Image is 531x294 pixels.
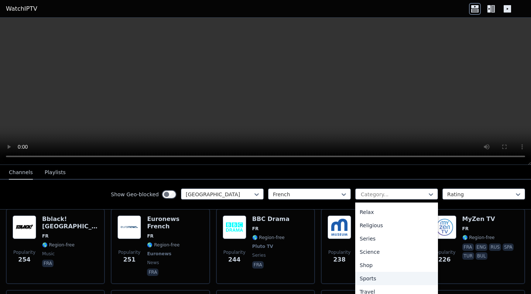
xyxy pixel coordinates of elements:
span: Pluto TV [252,243,273,249]
span: Popularity [13,249,35,255]
span: 🌎 Region-free [42,242,75,248]
span: Popularity [434,249,456,255]
p: fra [462,243,474,251]
p: eng [475,243,488,251]
div: Relax [355,205,438,219]
span: series [252,252,266,258]
div: Science [355,245,438,259]
img: MyZen TV [433,215,456,239]
h6: Euronews French [147,215,203,230]
span: 🌎 Region-free [147,242,179,248]
span: 🌎 Region-free [462,235,495,241]
img: BBC Drama [223,215,246,239]
h6: MyZen TV [462,215,518,223]
span: 🌎 Region-free [252,235,285,241]
span: FR [462,226,469,232]
p: spa [503,243,514,251]
span: 244 [228,255,240,264]
p: bul [476,252,487,260]
p: rus [489,243,501,251]
img: Bblack! Africa [13,215,36,239]
p: fra [252,261,264,269]
span: FR [42,233,48,239]
p: fra [147,269,158,276]
button: Channels [9,166,33,180]
span: Popularity [118,249,140,255]
div: Sports [355,272,438,285]
span: FR [252,226,258,232]
p: fra [42,260,54,267]
span: 226 [438,255,451,264]
button: Playlists [45,166,66,180]
a: WatchIPTV [6,4,37,13]
p: tur [462,252,474,260]
span: 238 [333,255,345,264]
img: Museum TV French [328,215,351,239]
span: FR [147,233,153,239]
h6: Bblack! [GEOGRAPHIC_DATA] [42,215,98,230]
span: 254 [18,255,30,264]
span: 251 [123,255,136,264]
span: music [42,251,55,257]
label: Show Geo-blocked [111,191,159,198]
span: news [147,260,159,266]
h6: BBC Drama [252,215,290,223]
img: Euronews French [117,215,141,239]
div: Religious [355,219,438,232]
div: Shop [355,259,438,272]
span: Popularity [328,249,350,255]
span: Popularity [223,249,246,255]
span: Euronews [147,251,171,257]
div: Series [355,232,438,245]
